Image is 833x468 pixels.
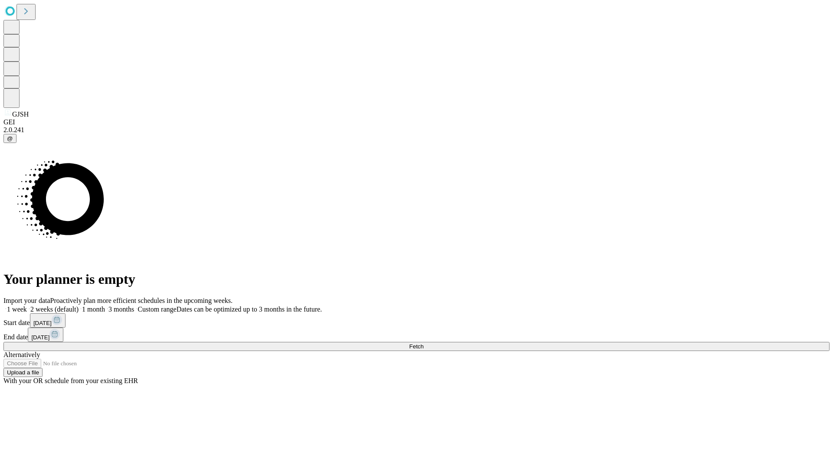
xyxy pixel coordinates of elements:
div: Start date [3,313,830,328]
div: 2.0.241 [3,126,830,134]
button: [DATE] [30,313,66,328]
span: Fetch [409,343,423,350]
span: Custom range [138,305,176,313]
h1: Your planner is empty [3,271,830,287]
span: Import your data [3,297,50,304]
span: 1 week [7,305,27,313]
span: [DATE] [33,320,52,326]
button: Upload a file [3,368,43,377]
span: 1 month [82,305,105,313]
span: 3 months [108,305,134,313]
span: With your OR schedule from your existing EHR [3,377,138,384]
button: [DATE] [28,328,63,342]
button: @ [3,134,16,143]
span: 2 weeks (default) [30,305,79,313]
span: Dates can be optimized up to 3 months in the future. [177,305,322,313]
span: GJSH [12,110,29,118]
span: Proactively plan more efficient schedules in the upcoming weeks. [50,297,233,304]
span: @ [7,135,13,142]
div: GEI [3,118,830,126]
span: [DATE] [31,334,49,341]
div: End date [3,328,830,342]
span: Alternatively [3,351,40,358]
button: Fetch [3,342,830,351]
